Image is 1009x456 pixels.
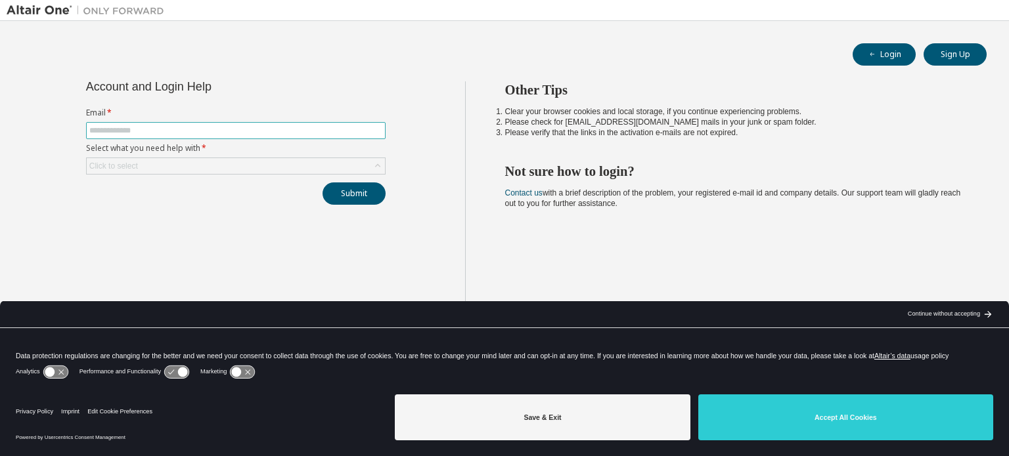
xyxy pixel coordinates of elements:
div: Click to select [87,158,385,174]
li: Clear your browser cookies and local storage, if you continue experiencing problems. [505,106,964,117]
li: Please verify that the links in the activation e-mails are not expired. [505,127,964,138]
button: Submit [323,182,386,205]
div: Click to select [89,161,138,171]
button: Sign Up [924,43,987,66]
div: Account and Login Help [86,81,326,92]
li: Please check for [EMAIL_ADDRESS][DOMAIN_NAME] mails in your junk or spam folder. [505,117,964,127]
button: Login [853,43,916,66]
a: Contact us [505,188,543,197]
h2: Other Tips [505,81,964,98]
span: with a brief description of the problem, your registered e-mail id and company details. Our suppo... [505,188,961,208]
label: Email [86,108,386,118]
img: Altair One [7,4,171,17]
h2: Not sure how to login? [505,163,964,180]
label: Select what you need help with [86,143,386,154]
